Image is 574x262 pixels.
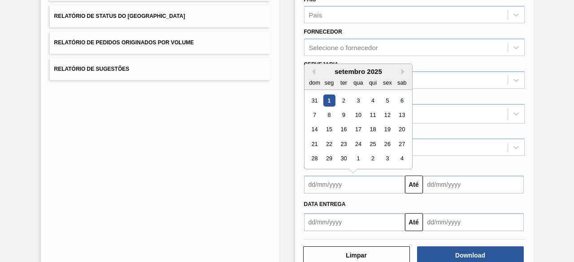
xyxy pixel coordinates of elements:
div: Choose quarta-feira, 17 de setembro de 2025 [352,124,364,136]
div: Choose terça-feira, 2 de setembro de 2025 [337,94,349,107]
div: Choose domingo, 21 de setembro de 2025 [309,138,321,150]
div: Choose segunda-feira, 8 de setembro de 2025 [323,109,335,121]
div: Choose segunda-feira, 29 de setembro de 2025 [323,153,335,165]
div: Choose domingo, 28 de setembro de 2025 [309,153,321,165]
div: Choose sábado, 6 de setembro de 2025 [396,94,408,107]
div: País [309,11,322,19]
span: Relatório de Status do [GEOGRAPHIC_DATA] [54,13,185,19]
div: Choose sábado, 27 de setembro de 2025 [396,138,408,150]
div: Choose quinta-feira, 25 de setembro de 2025 [366,138,378,150]
div: Choose terça-feira, 23 de setembro de 2025 [337,138,349,150]
input: dd/mm/yyyy [423,213,524,231]
div: Choose sábado, 20 de setembro de 2025 [396,124,408,136]
div: Choose sábado, 13 de setembro de 2025 [396,109,408,121]
div: Choose sexta-feira, 26 de setembro de 2025 [381,138,393,150]
span: Relatório de Sugestões [54,66,130,72]
button: Relatório de Pedidos Originados por Volume [50,32,270,54]
div: Choose domingo, 14 de setembro de 2025 [309,124,321,136]
div: Choose quarta-feira, 1 de outubro de 2025 [352,153,364,165]
input: dd/mm/yyyy [304,213,405,231]
button: Até [405,176,423,193]
div: seg [323,77,335,89]
div: Choose segunda-feira, 1 de setembro de 2025 [323,94,335,107]
div: Choose sexta-feira, 5 de setembro de 2025 [381,94,393,107]
div: month 2025-09 [307,93,409,166]
div: setembro 2025 [304,68,412,75]
div: Choose terça-feira, 9 de setembro de 2025 [337,109,349,121]
button: Next Month [401,69,408,75]
span: Data entrega [304,201,346,207]
div: Choose quinta-feira, 4 de setembro de 2025 [366,94,378,107]
div: qui [366,77,378,89]
div: Choose quarta-feira, 3 de setembro de 2025 [352,94,364,107]
div: Choose terça-feira, 16 de setembro de 2025 [337,124,349,136]
label: Fornecedor [304,29,342,35]
div: Choose sábado, 4 de outubro de 2025 [396,153,408,165]
button: Previous Month [309,69,315,75]
div: Choose terça-feira, 30 de setembro de 2025 [337,153,349,165]
span: Relatório de Pedidos Originados por Volume [54,39,194,46]
div: Choose quarta-feira, 24 de setembro de 2025 [352,138,364,150]
button: Até [405,213,423,231]
button: Relatório de Sugestões [50,58,270,80]
div: Choose quarta-feira, 10 de setembro de 2025 [352,109,364,121]
div: ter [337,77,349,89]
div: Selecione o fornecedor [309,44,378,52]
input: dd/mm/yyyy [423,176,524,193]
div: Choose quinta-feira, 2 de outubro de 2025 [366,153,378,165]
div: Choose domingo, 7 de setembro de 2025 [309,109,321,121]
div: Choose sexta-feira, 12 de setembro de 2025 [381,109,393,121]
div: Choose domingo, 31 de agosto de 2025 [309,94,321,107]
button: Relatório de Status do [GEOGRAPHIC_DATA] [50,5,270,27]
div: dom [309,77,321,89]
div: qua [352,77,364,89]
div: sab [396,77,408,89]
div: Choose segunda-feira, 15 de setembro de 2025 [323,124,335,136]
label: Cervejaria [304,61,339,68]
div: Choose quinta-feira, 11 de setembro de 2025 [366,109,378,121]
div: sex [381,77,393,89]
div: Choose quinta-feira, 18 de setembro de 2025 [366,124,378,136]
div: Choose sexta-feira, 19 de setembro de 2025 [381,124,393,136]
div: Choose sexta-feira, 3 de outubro de 2025 [381,153,393,165]
input: dd/mm/yyyy [304,176,405,193]
div: Choose segunda-feira, 22 de setembro de 2025 [323,138,335,150]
